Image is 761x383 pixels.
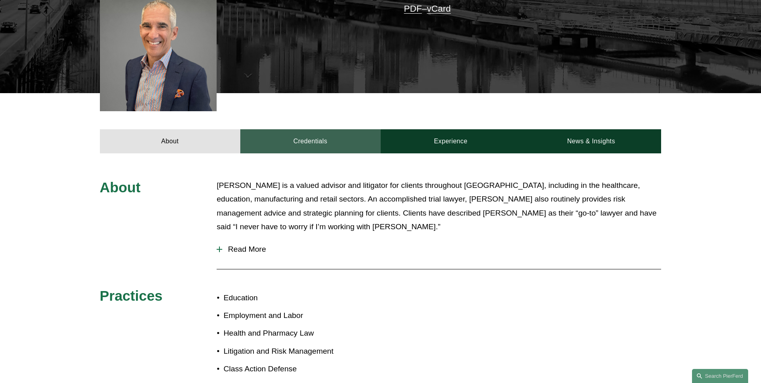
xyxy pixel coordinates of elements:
span: Practices [100,288,163,304]
a: About [100,129,240,153]
a: Experience [381,129,521,153]
a: News & Insights [521,129,661,153]
p: Education [223,291,380,305]
a: vCard [427,4,451,14]
p: Employment and Labor [223,309,380,323]
span: Read More [222,245,661,254]
p: Health and Pharmacy Law [223,326,380,340]
p: [PERSON_NAME] is a valued advisor and litigator for clients throughout [GEOGRAPHIC_DATA], includi... [217,179,661,234]
button: Read More [217,239,661,260]
a: PDF [404,4,422,14]
span: About [100,179,141,195]
a: Search this site [692,369,748,383]
a: Credentials [240,129,381,153]
p: Class Action Defense [223,362,380,376]
p: Litigation and Risk Management [223,344,380,359]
